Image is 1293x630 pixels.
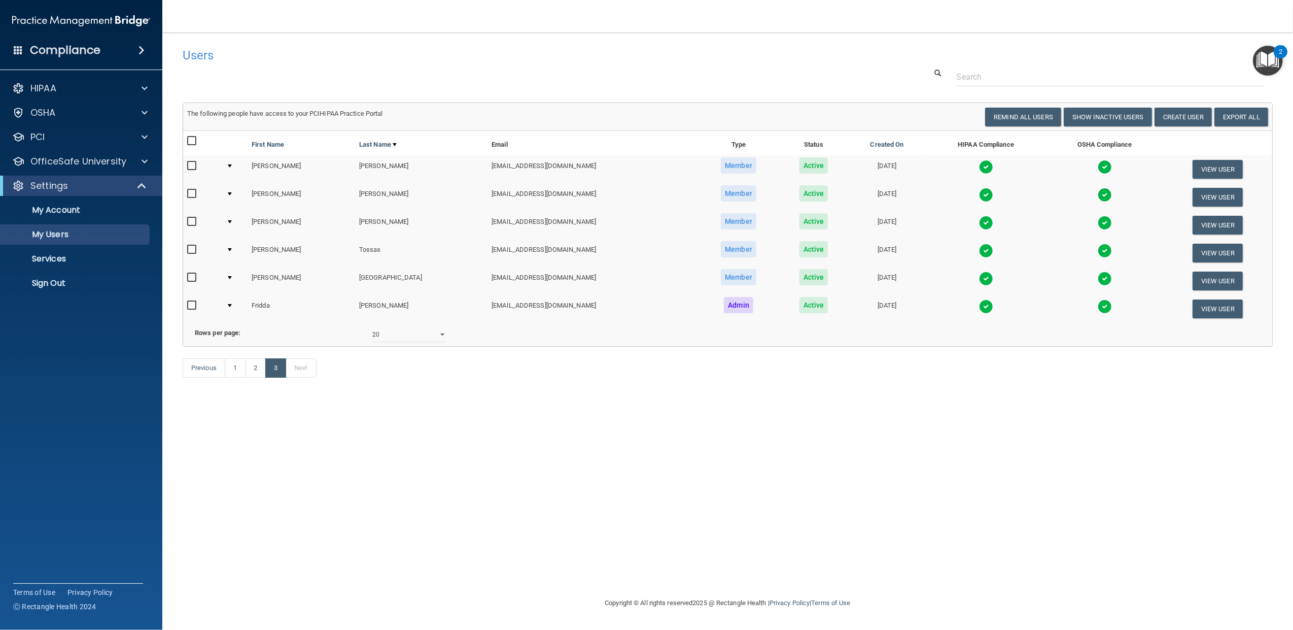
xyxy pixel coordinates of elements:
span: Member [721,157,756,174]
span: Admin [724,297,753,313]
p: My Account [7,205,145,215]
img: tick.e7d51cea.svg [1098,188,1112,202]
td: [PERSON_NAME] [355,155,487,183]
td: [PERSON_NAME] [248,239,355,267]
button: View User [1193,272,1243,290]
th: Status [779,131,848,155]
td: [DATE] [848,155,926,183]
a: Privacy Policy [770,599,810,607]
td: [DATE] [848,183,926,211]
span: Member [721,269,756,285]
td: [EMAIL_ADDRESS][DOMAIN_NAME] [487,211,698,239]
td: [DATE] [848,295,926,322]
b: Rows per page: [195,329,240,337]
p: Sign Out [7,278,145,288]
h4: Users [183,49,812,62]
span: Active [799,185,828,202]
button: View User [1193,300,1243,318]
td: [PERSON_NAME] [248,155,355,183]
th: Email [487,131,698,155]
span: Member [721,213,756,229]
a: Export All [1214,108,1268,126]
td: [PERSON_NAME] [248,183,355,211]
p: PCI [30,131,45,143]
div: 2 [1279,52,1282,65]
td: [PERSON_NAME] [355,183,487,211]
img: tick.e7d51cea.svg [979,188,993,202]
td: Tossas [355,239,487,267]
button: Remind All Users [985,108,1061,126]
p: OfficeSafe University [30,155,126,168]
button: View User [1193,160,1243,179]
img: tick.e7d51cea.svg [979,300,993,314]
th: OSHA Compliance [1046,131,1163,155]
a: OSHA [12,107,148,119]
button: Show Inactive Users [1064,108,1152,126]
td: [DATE] [848,211,926,239]
a: Last Name [359,139,397,151]
img: tick.e7d51cea.svg [1098,216,1112,230]
td: [PERSON_NAME] [248,267,355,295]
button: View User [1193,216,1243,235]
button: Create User [1155,108,1212,126]
td: [PERSON_NAME] [355,295,487,322]
span: Ⓒ Rectangle Health 2024 [13,602,96,612]
h4: Compliance [30,43,100,57]
span: The following people have access to your PCIHIPAA Practice Portal [187,110,383,117]
input: Search [957,68,1265,86]
p: My Users [7,229,145,240]
span: Active [799,241,828,257]
td: [DATE] [848,267,926,295]
td: Fridda [248,295,355,322]
img: PMB logo [12,11,150,31]
div: Copyright © All rights reserved 2025 @ Rectangle Health | | [543,587,913,619]
span: Active [799,297,828,313]
button: View User [1193,188,1243,207]
a: Created On [870,139,904,151]
p: OSHA [30,107,56,119]
img: tick.e7d51cea.svg [979,272,993,286]
a: 1 [225,358,246,378]
a: Terms of Use [13,587,55,598]
span: Active [799,269,828,285]
td: [PERSON_NAME] [355,211,487,239]
span: Member [721,241,756,257]
button: Open Resource Center, 2 new notifications [1253,46,1283,76]
td: [EMAIL_ADDRESS][DOMAIN_NAME] [487,239,698,267]
img: tick.e7d51cea.svg [979,244,993,258]
span: Active [799,157,828,174]
p: Settings [30,180,68,192]
span: Active [799,213,828,229]
td: [EMAIL_ADDRESS][DOMAIN_NAME] [487,155,698,183]
img: tick.e7d51cea.svg [1098,272,1112,286]
img: tick.e7d51cea.svg [1098,300,1112,314]
img: tick.e7d51cea.svg [1098,160,1112,174]
p: HIPAA [30,82,56,94]
th: Type [698,131,779,155]
img: tick.e7d51cea.svg [979,160,993,174]
img: tick.e7d51cea.svg [1098,244,1112,258]
a: Settings [12,180,147,192]
a: Privacy Policy [67,587,113,598]
a: Terms of Use [811,599,850,607]
a: First Name [252,139,284,151]
a: 3 [265,358,286,378]
p: Services [7,254,145,264]
a: Previous [183,358,225,378]
img: tick.e7d51cea.svg [979,216,993,230]
a: OfficeSafe University [12,155,148,168]
td: [GEOGRAPHIC_DATA] [355,267,487,295]
a: Next [286,358,316,378]
td: [EMAIL_ADDRESS][DOMAIN_NAME] [487,295,698,322]
a: 2 [245,358,266,378]
td: [PERSON_NAME] [248,211,355,239]
td: [EMAIL_ADDRESS][DOMAIN_NAME] [487,267,698,295]
td: [DATE] [848,239,926,267]
td: [EMAIL_ADDRESS][DOMAIN_NAME] [487,183,698,211]
span: Member [721,185,756,202]
button: View User [1193,244,1243,262]
a: PCI [12,131,148,143]
th: HIPAA Compliance [926,131,1046,155]
a: HIPAA [12,82,148,94]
